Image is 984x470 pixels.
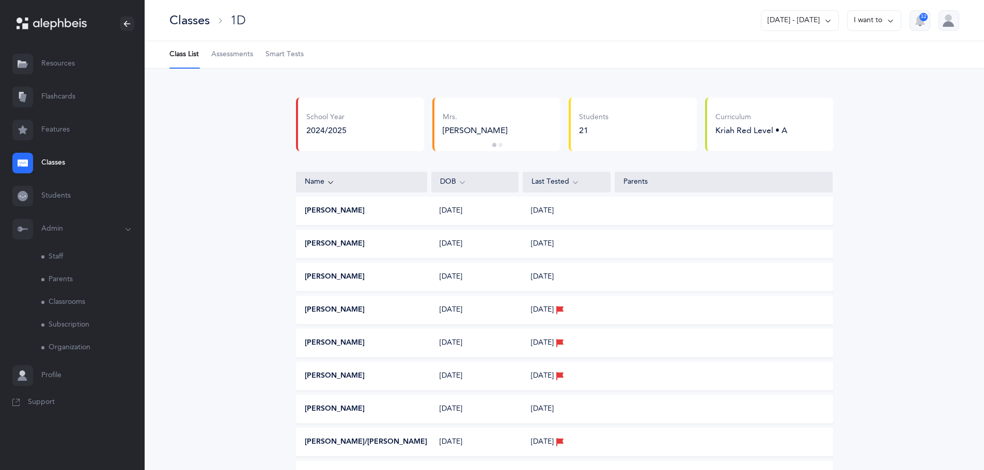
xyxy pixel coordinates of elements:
[305,272,365,282] button: [PERSON_NAME]
[305,239,365,249] button: [PERSON_NAME]
[28,397,55,408] span: Support
[431,305,519,315] div: [DATE]
[531,437,554,447] span: [DATE]
[761,10,839,31] button: [DATE] - [DATE]
[531,272,554,282] span: [DATE]
[41,291,145,314] a: Classrooms
[305,206,365,216] button: [PERSON_NAME]
[579,112,608,123] div: Students
[531,305,554,315] span: [DATE]
[443,112,552,123] div: Mrs.
[305,437,427,447] button: [PERSON_NAME]/[PERSON_NAME]
[41,268,145,291] a: Parents
[230,12,246,29] div: 1D
[305,371,365,381] button: [PERSON_NAME]
[431,371,519,381] div: [DATE]
[41,314,145,336] a: Subscription
[531,371,554,381] span: [DATE]
[41,336,145,359] a: Organization
[492,143,496,147] button: 1
[305,176,418,188] div: Name
[306,112,347,123] div: School Year
[531,239,554,249] span: [DATE]
[211,50,253,60] span: Assessments
[265,50,304,60] span: Smart Tests
[919,13,928,21] div: 32
[910,10,930,31] button: 32
[443,125,552,136] div: [PERSON_NAME]
[431,338,519,348] div: [DATE]
[579,125,608,136] div: 21
[623,177,824,187] div: Parents
[715,125,787,136] div: Kriah Red Level • A
[498,143,503,147] button: 2
[431,272,519,282] div: [DATE]
[305,305,365,315] button: [PERSON_NAME]
[169,12,210,29] div: Classes
[531,206,554,216] span: [DATE]
[532,176,602,188] div: Last Tested
[431,437,519,447] div: [DATE]
[531,338,554,348] span: [DATE]
[847,10,901,31] button: I want to
[431,206,519,216] div: [DATE]
[431,239,519,249] div: [DATE]
[932,418,972,458] iframe: Drift Widget Chat Controller
[305,338,365,348] button: [PERSON_NAME]
[431,404,519,414] div: [DATE]
[306,125,347,136] div: 2024/2025
[715,112,787,123] div: Curriculum
[531,404,554,414] span: [DATE]
[305,404,365,414] button: [PERSON_NAME]
[440,176,510,188] div: DOB
[41,246,145,268] a: Staff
